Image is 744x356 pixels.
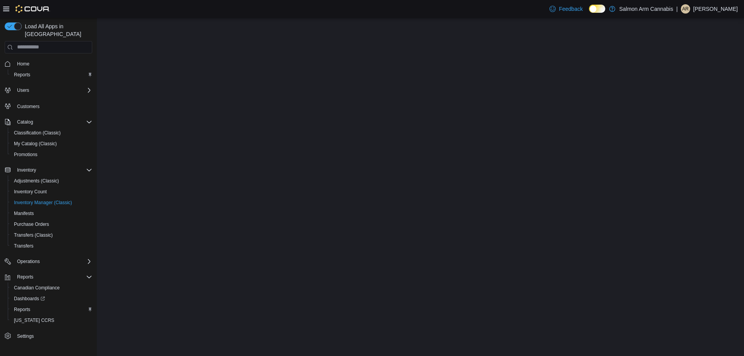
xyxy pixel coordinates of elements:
[17,333,34,339] span: Settings
[8,175,95,186] button: Adjustments (Classic)
[14,257,43,266] button: Operations
[8,197,95,208] button: Inventory Manager (Classic)
[8,69,95,80] button: Reports
[11,150,92,159] span: Promotions
[15,5,50,13] img: Cova
[14,130,61,136] span: Classification (Classic)
[11,139,60,148] a: My Catalog (Classic)
[11,316,57,325] a: [US_STATE] CCRS
[2,58,95,69] button: Home
[17,87,29,93] span: Users
[14,72,30,78] span: Reports
[8,293,95,304] a: Dashboards
[14,296,45,302] span: Dashboards
[14,59,92,69] span: Home
[546,1,586,17] a: Feedback
[14,86,32,95] button: Users
[14,285,60,291] span: Canadian Compliance
[11,150,41,159] a: Promotions
[11,294,48,303] a: Dashboards
[17,258,40,265] span: Operations
[681,4,690,14] div: Ariel Richards
[589,5,605,13] input: Dark Mode
[2,165,95,175] button: Inventory
[2,85,95,96] button: Users
[11,294,92,303] span: Dashboards
[693,4,738,14] p: [PERSON_NAME]
[11,139,92,148] span: My Catalog (Classic)
[8,304,95,315] button: Reports
[8,282,95,293] button: Canadian Compliance
[14,232,53,238] span: Transfers (Classic)
[11,209,37,218] a: Manifests
[559,5,582,13] span: Feedback
[14,151,38,158] span: Promotions
[8,219,95,230] button: Purchase Orders
[11,176,62,186] a: Adjustments (Classic)
[8,138,95,149] button: My Catalog (Classic)
[14,165,92,175] span: Inventory
[14,272,92,282] span: Reports
[8,208,95,219] button: Manifests
[11,128,92,138] span: Classification (Classic)
[14,189,47,195] span: Inventory Count
[11,198,92,207] span: Inventory Manager (Classic)
[11,230,56,240] a: Transfers (Classic)
[676,4,678,14] p: |
[14,210,34,217] span: Manifests
[22,22,92,38] span: Load All Apps in [GEOGRAPHIC_DATA]
[8,149,95,160] button: Promotions
[17,119,33,125] span: Catalog
[11,220,52,229] a: Purchase Orders
[11,70,33,79] a: Reports
[14,117,36,127] button: Catalog
[11,128,64,138] a: Classification (Classic)
[11,209,92,218] span: Manifests
[8,230,95,241] button: Transfers (Classic)
[11,241,92,251] span: Transfers
[11,176,92,186] span: Adjustments (Classic)
[11,316,92,325] span: Washington CCRS
[14,332,37,341] a: Settings
[14,86,92,95] span: Users
[11,70,92,79] span: Reports
[2,272,95,282] button: Reports
[11,187,50,196] a: Inventory Count
[17,167,36,173] span: Inventory
[11,283,63,292] a: Canadian Compliance
[14,101,92,111] span: Customers
[14,272,36,282] button: Reports
[17,61,29,67] span: Home
[14,178,59,184] span: Adjustments (Classic)
[14,141,57,147] span: My Catalog (Classic)
[11,305,92,314] span: Reports
[8,127,95,138] button: Classification (Classic)
[14,257,92,266] span: Operations
[11,198,75,207] a: Inventory Manager (Classic)
[14,306,30,313] span: Reports
[17,274,33,280] span: Reports
[11,241,36,251] a: Transfers
[8,186,95,197] button: Inventory Count
[682,4,689,14] span: AR
[619,4,673,14] p: Salmon Arm Cannabis
[14,117,92,127] span: Catalog
[14,59,33,69] a: Home
[11,305,33,314] a: Reports
[14,102,43,111] a: Customers
[8,241,95,251] button: Transfers
[14,165,39,175] button: Inventory
[2,330,95,342] button: Settings
[14,317,54,323] span: [US_STATE] CCRS
[14,331,92,341] span: Settings
[11,283,92,292] span: Canadian Compliance
[14,221,49,227] span: Purchase Orders
[2,100,95,112] button: Customers
[11,187,92,196] span: Inventory Count
[14,243,33,249] span: Transfers
[2,256,95,267] button: Operations
[8,315,95,326] button: [US_STATE] CCRS
[14,199,72,206] span: Inventory Manager (Classic)
[11,220,92,229] span: Purchase Orders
